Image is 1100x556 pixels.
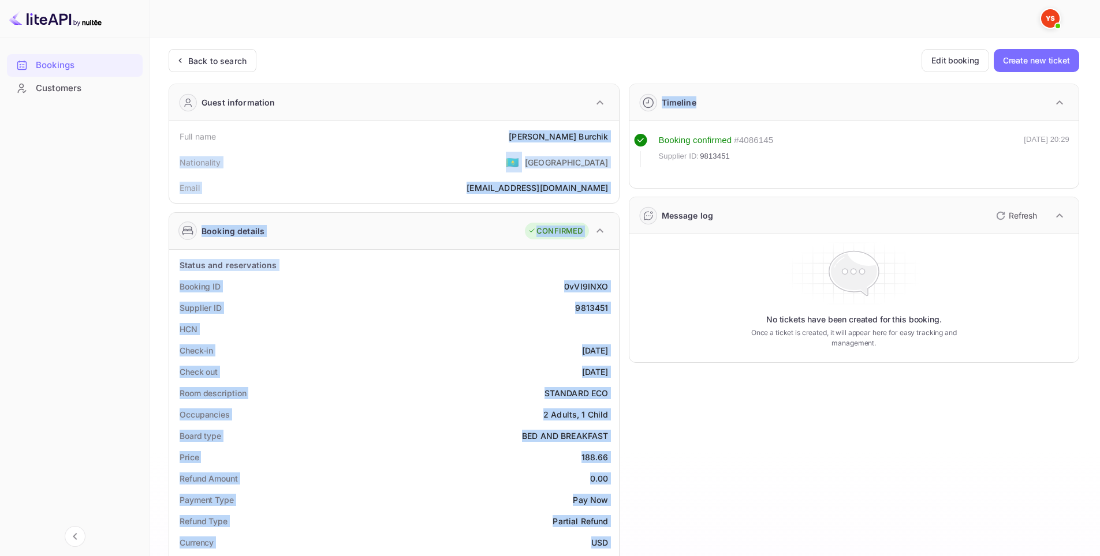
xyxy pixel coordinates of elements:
[7,77,143,99] a: Customers
[662,96,696,108] div: Timeline
[545,387,609,399] div: STANDARD ECO
[522,430,609,442] div: BED AND BREAKFAST
[180,472,238,484] div: Refund Amount
[582,344,609,356] div: [DATE]
[766,314,942,325] p: No tickets have been created for this booking.
[582,366,609,378] div: [DATE]
[733,328,975,348] p: Once a ticket is created, it will appear here for easy tracking and management.
[734,134,773,147] div: # 4086145
[180,156,221,168] div: Nationality
[543,408,609,420] div: 2 Adults, 1 Child
[180,366,218,378] div: Check out
[467,182,608,194] div: [EMAIL_ADDRESS][DOMAIN_NAME]
[575,302,608,314] div: 9813451
[36,82,137,95] div: Customers
[659,151,699,162] span: Supplier ID:
[188,55,247,67] div: Back to search
[564,280,608,292] div: 0vVI9INXO
[1041,9,1060,28] img: Yandex Support
[180,408,230,420] div: Occupancies
[180,451,199,463] div: Price
[1024,134,1069,167] div: [DATE] 20:29
[180,280,221,292] div: Booking ID
[553,515,608,527] div: Partial Refund
[573,494,608,506] div: Pay Now
[591,536,608,549] div: USD
[180,494,234,506] div: Payment Type
[700,151,730,162] span: 9813451
[994,49,1079,72] button: Create new ticket
[590,472,609,484] div: 0.00
[180,430,221,442] div: Board type
[65,526,85,547] button: Collapse navigation
[180,302,222,314] div: Supplier ID
[36,59,137,72] div: Bookings
[525,156,609,168] div: [GEOGRAPHIC_DATA]
[662,209,714,221] div: Message log
[659,134,732,147] div: Booking confirmed
[581,451,609,463] div: 188.66
[202,96,275,108] div: Guest information
[202,225,264,237] div: Booking details
[506,152,519,172] span: United States
[7,77,143,100] div: Customers
[509,130,608,142] div: [PERSON_NAME] Burchik
[180,182,200,194] div: Email
[180,130,216,142] div: Full name
[9,9,102,28] img: LiteAPI logo
[180,536,214,549] div: Currency
[1009,209,1037,221] p: Refresh
[180,259,277,271] div: Status and reservations
[180,323,197,335] div: HCN
[180,344,213,356] div: Check-in
[989,206,1042,225] button: Refresh
[528,226,583,237] div: CONFIRMED
[180,387,246,399] div: Room description
[180,515,228,527] div: Refund Type
[922,49,989,72] button: Edit booking
[7,54,143,76] a: Bookings
[7,54,143,77] div: Bookings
